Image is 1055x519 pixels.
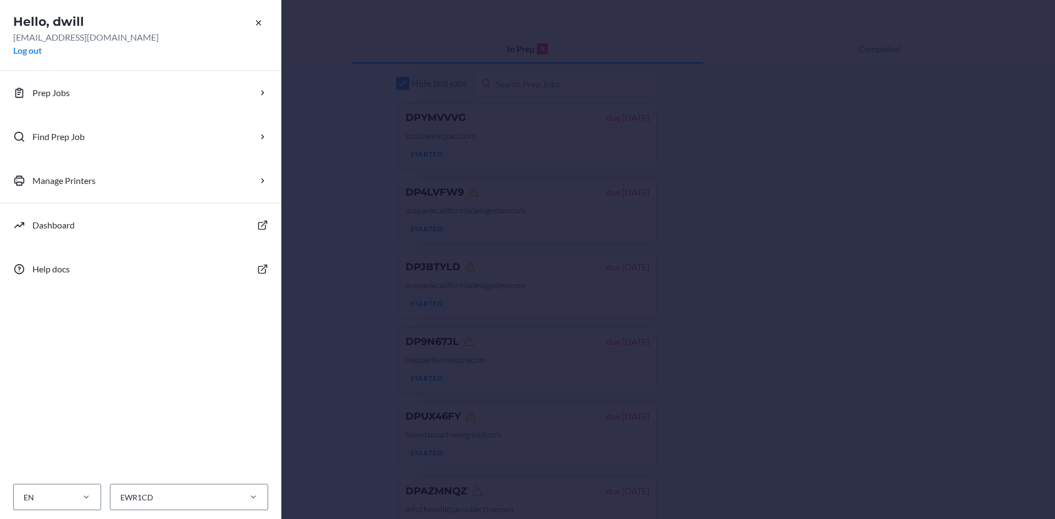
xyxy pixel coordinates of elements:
[32,130,85,143] p: Find Prep Job
[24,492,34,503] div: EN
[32,86,70,99] p: Prep Jobs
[13,31,268,44] p: [EMAIL_ADDRESS][DOMAIN_NAME]
[32,263,70,276] p: Help docs
[32,174,96,187] p: Manage Printers
[32,219,75,232] p: Dashboard
[13,44,42,57] button: Log out
[23,492,24,503] input: EN
[120,492,153,503] div: EWR1CD
[13,13,268,31] h2: Hello, dwill
[119,492,120,503] input: EWR1CD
